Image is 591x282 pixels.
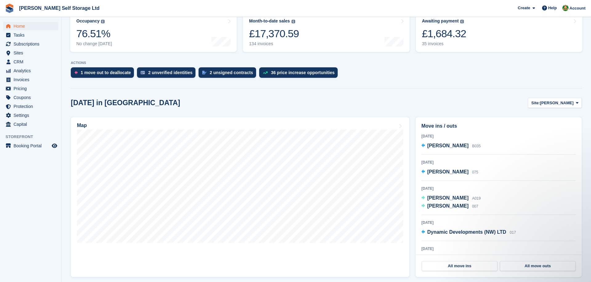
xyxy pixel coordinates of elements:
[70,13,237,52] a: Occupancy 76.51% No change [DATE]
[5,4,14,13] img: stora-icon-8386f47178a22dfd0bd8f6a31ec36ba5ce8667c1dd55bd0f319d3a0aa187defe.svg
[259,67,341,81] a: 36 price increase opportunities
[3,120,58,129] a: menu
[472,204,478,209] span: 007
[17,3,102,13] a: [PERSON_NAME] Self Storage Ltd
[76,27,112,40] div: 76.51%
[76,18,99,24] div: Occupancy
[427,143,468,148] span: [PERSON_NAME]
[472,196,481,201] span: A019
[71,61,582,65] p: ACTIONS
[500,261,576,271] a: All move outs
[421,194,481,202] a: [PERSON_NAME] A019
[101,20,105,23] img: icon-info-grey-7440780725fd019a000dd9b08b2336e03edf1995a4989e88bcd33f0948082b44.svg
[81,70,131,75] div: 1 move out to deallocate
[421,133,576,139] div: [DATE]
[202,71,207,74] img: contract_signature_icon-13c848040528278c33f63329250d36e43548de30e8caae1d1a13099fd9432cc5.svg
[510,230,516,235] span: 017
[422,261,497,271] a: All move ins
[421,186,576,191] div: [DATE]
[3,49,58,57] a: menu
[421,220,576,225] div: [DATE]
[263,71,268,74] img: price_increase_opportunities-93ffe204e8149a01c8c9dc8f82e8f89637d9d84a8eef4429ea346261dce0b2c0.svg
[77,123,87,128] h2: Map
[3,111,58,120] a: menu
[14,102,50,111] span: Protection
[76,41,112,46] div: No change [DATE]
[14,58,50,66] span: CRM
[562,5,569,11] img: Joshua Wild
[3,75,58,84] a: menu
[548,5,557,11] span: Help
[427,169,468,174] span: [PERSON_NAME]
[6,134,61,140] span: Storefront
[427,229,506,235] span: Dynamic Developments (NW) LTD
[14,93,50,102] span: Coupons
[422,41,466,46] div: 35 invoices
[421,246,576,252] div: [DATE]
[422,18,459,24] div: Awaiting payment
[3,141,58,150] a: menu
[14,22,50,30] span: Home
[14,141,50,150] span: Booking Portal
[421,142,481,150] a: [PERSON_NAME] B035
[3,84,58,93] a: menu
[3,31,58,39] a: menu
[3,102,58,111] a: menu
[210,70,253,75] div: 2 unsigned contracts
[531,100,540,106] span: Site:
[249,41,299,46] div: 134 invoices
[14,84,50,93] span: Pricing
[291,20,295,23] img: icon-info-grey-7440780725fd019a000dd9b08b2336e03edf1995a4989e88bcd33f0948082b44.svg
[3,22,58,30] a: menu
[3,58,58,66] a: menu
[71,67,137,81] a: 1 move out to deallocate
[518,5,530,11] span: Create
[14,120,50,129] span: Capital
[14,49,50,57] span: Sites
[14,40,50,48] span: Subscriptions
[271,70,335,75] div: 36 price increase opportunities
[460,20,464,23] img: icon-info-grey-7440780725fd019a000dd9b08b2336e03edf1995a4989e88bcd33f0948082b44.svg
[14,75,50,84] span: Invoices
[421,122,576,130] h2: Move ins / outs
[148,70,192,75] div: 2 unverified identities
[421,202,478,210] a: [PERSON_NAME] 007
[74,71,78,74] img: move_outs_to_deallocate_icon-f764333ba52eb49d3ac5e1228854f67142a1ed5810a6f6cc68b1a99e826820c5.svg
[472,170,478,174] span: 075
[528,98,582,108] button: Site: [PERSON_NAME]
[249,27,299,40] div: £17,370.59
[472,144,481,148] span: B035
[14,66,50,75] span: Analytics
[427,195,468,201] span: [PERSON_NAME]
[51,142,58,149] a: Preview store
[569,5,585,11] span: Account
[14,31,50,39] span: Tasks
[249,18,290,24] div: Month-to-date sales
[3,66,58,75] a: menu
[137,67,199,81] a: 2 unverified identities
[421,160,576,165] div: [DATE]
[3,40,58,48] a: menu
[427,203,468,209] span: [PERSON_NAME]
[421,168,478,176] a: [PERSON_NAME] 075
[199,67,259,81] a: 2 unsigned contracts
[421,228,516,236] a: Dynamic Developments (NW) LTD 017
[71,117,409,277] a: Map
[71,99,180,107] h2: [DATE] in [GEOGRAPHIC_DATA]
[141,71,145,74] img: verify_identity-adf6edd0f0f0b5bbfe63781bf79b02c33cf7c696d77639b501bdc392416b5a36.svg
[243,13,409,52] a: Month-to-date sales £17,370.59 134 invoices
[540,100,573,106] span: [PERSON_NAME]
[14,111,50,120] span: Settings
[3,93,58,102] a: menu
[416,13,582,52] a: Awaiting payment £1,684.32 35 invoices
[422,27,466,40] div: £1,684.32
